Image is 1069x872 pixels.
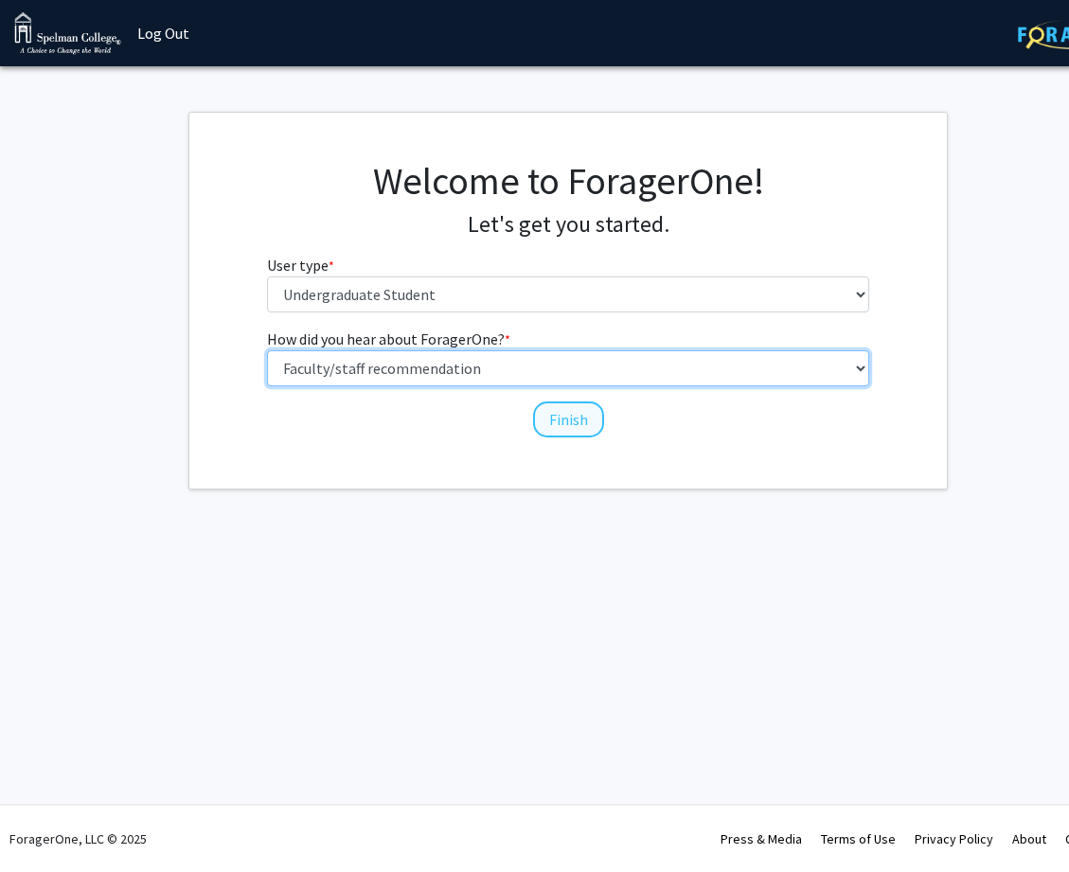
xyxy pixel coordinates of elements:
[14,787,80,858] iframe: Chat
[267,254,334,276] label: User type
[9,806,147,872] div: ForagerOne, LLC © 2025
[721,830,802,847] a: Press & Media
[533,401,604,437] button: Finish
[1012,830,1046,847] a: About
[915,830,993,847] a: Privacy Policy
[267,158,870,204] h1: Welcome to ForagerOne!
[267,211,870,239] h4: Let's get you started.
[821,830,896,847] a: Terms of Use
[267,328,510,350] label: How did you hear about ForagerOne?
[14,12,121,55] img: Spelman College Logo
